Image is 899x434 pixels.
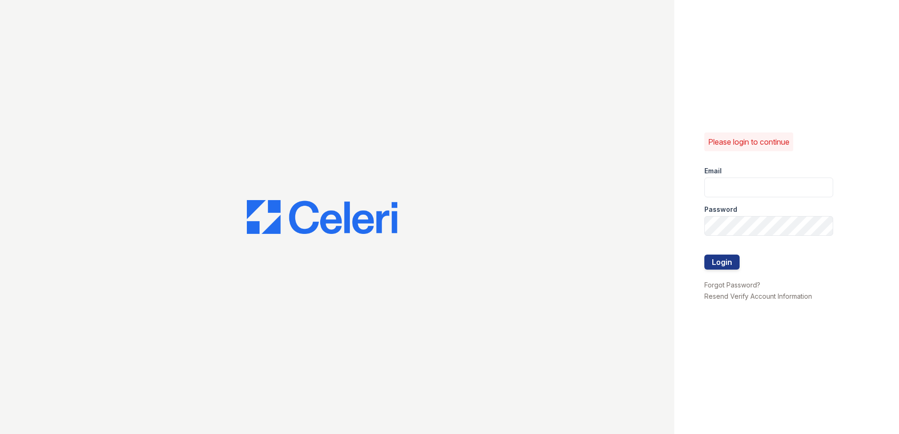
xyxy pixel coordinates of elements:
a: Forgot Password? [704,281,760,289]
label: Password [704,205,737,214]
a: Resend Verify Account Information [704,292,812,300]
label: Email [704,166,722,176]
img: CE_Logo_Blue-a8612792a0a2168367f1c8372b55b34899dd931a85d93a1a3d3e32e68fde9ad4.png [247,200,397,234]
button: Login [704,255,740,270]
p: Please login to continue [708,136,789,147]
